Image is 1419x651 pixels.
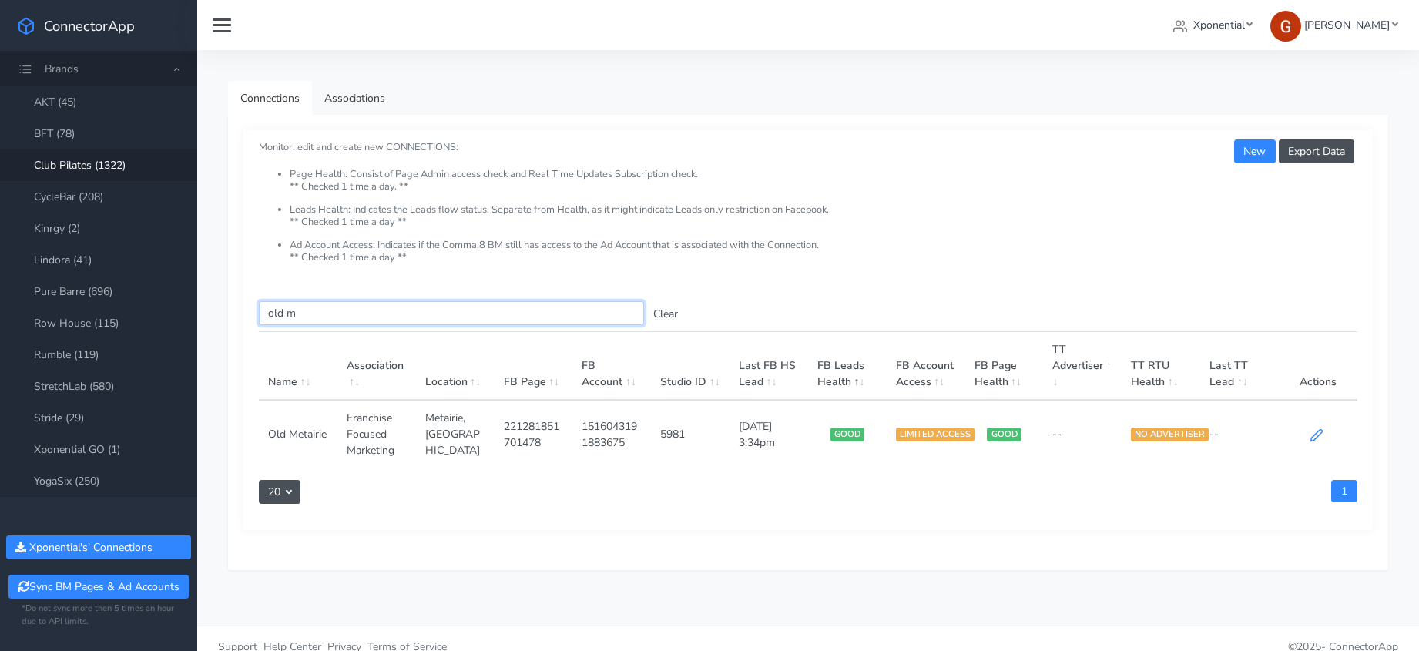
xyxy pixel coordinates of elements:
[495,400,573,468] td: 221281851701478
[337,332,416,401] th: Association
[1043,332,1122,401] th: TT Advertiser
[730,332,808,401] th: Last FB HS Lead
[259,301,644,325] input: enter text you want to search
[1043,400,1122,468] td: --
[1279,332,1357,401] th: Actions
[651,332,730,401] th: Studio ID
[1304,18,1390,32] span: [PERSON_NAME]
[965,332,1044,401] th: FB Page Health
[1193,18,1245,32] span: Xponential
[44,16,135,35] span: ConnectorApp
[1279,139,1354,163] button: Export Data
[22,602,176,629] small: *Do not sync more then 5 times an hour due to API limits.
[651,400,730,468] td: 5981
[1131,428,1209,441] span: NO ADVERTISER
[1122,332,1200,401] th: TT RTU Health
[644,302,687,326] button: Clear
[416,400,495,468] td: Metairie,[GEOGRAPHIC_DATA]
[1167,11,1259,39] a: Xponential
[290,204,1357,240] li: Leads Health: Indicates the Leads flow status. Separate from Health, as it might indicate Leads o...
[987,428,1021,441] span: GOOD
[416,332,495,401] th: Location
[730,400,808,468] td: [DATE] 3:34pm
[830,428,864,441] span: GOOD
[228,81,312,116] a: Connections
[259,480,300,504] button: 20
[1331,480,1357,502] a: 1
[259,128,1357,263] small: Monitor, edit and create new CONNECTIONS:
[1264,11,1404,39] a: [PERSON_NAME]
[45,62,79,76] span: Brands
[572,400,651,468] td: 1516043191883675
[8,575,188,599] button: Sync BM Pages & Ad Accounts
[887,332,965,401] th: FB Account Access
[495,332,573,401] th: FB Page
[337,400,416,468] td: Franchise Focused Marketing
[1200,400,1279,468] td: --
[1200,332,1279,401] th: Last TT Lead
[808,332,887,401] th: FB Leads Health
[572,332,651,401] th: FB Account
[896,428,975,441] span: LIMITED ACCESS
[1270,11,1301,42] img: Greg Clemmons
[312,81,398,116] a: Associations
[6,535,191,559] button: Xponential's' Connections
[290,240,1357,263] li: Ad Account Access: Indicates if the Comma,8 BM still has access to the Ad Account that is associa...
[1234,139,1275,163] button: New
[259,400,337,468] td: Old Metairie
[259,332,337,401] th: Name
[290,169,1357,204] li: Page Health: Consist of Page Admin access check and Real Time Updates Subscription check. ** Chec...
